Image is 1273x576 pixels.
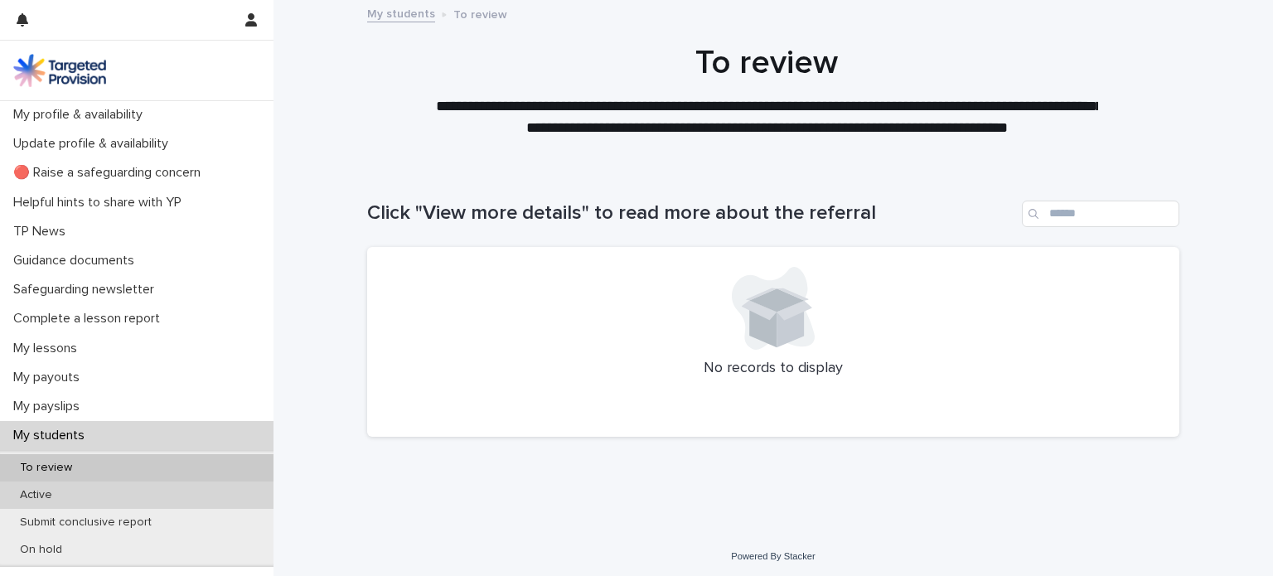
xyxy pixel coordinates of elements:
[453,4,507,22] p: To review
[367,3,435,22] a: My students
[7,136,182,152] p: Update profile & availability
[7,543,75,557] p: On hold
[7,461,85,475] p: To review
[7,515,165,530] p: Submit conclusive report
[7,428,98,443] p: My students
[7,195,195,211] p: Helpful hints to share with YP
[1022,201,1179,227] input: Search
[387,360,1159,378] p: No records to display
[7,224,79,240] p: TP News
[7,165,214,181] p: 🔴 Raise a safeguarding concern
[7,341,90,356] p: My lessons
[7,253,148,269] p: Guidance documents
[367,201,1015,225] h1: Click "View more details" to read more about the referral
[7,370,93,385] p: My payouts
[7,311,173,327] p: Complete a lesson report
[361,43,1173,83] h1: To review
[7,488,65,502] p: Active
[13,54,106,87] img: M5nRWzHhSzIhMunXDL62
[731,551,815,561] a: Powered By Stacker
[7,107,156,123] p: My profile & availability
[7,399,93,414] p: My payslips
[7,282,167,298] p: Safeguarding newsletter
